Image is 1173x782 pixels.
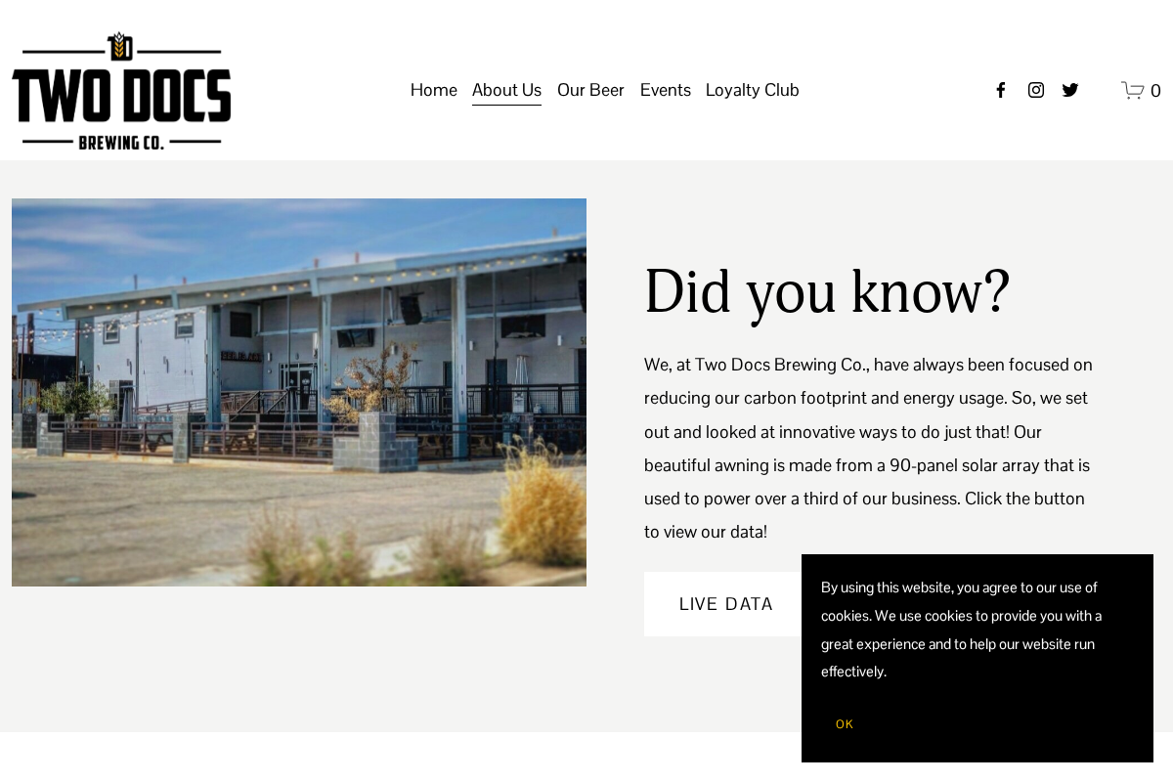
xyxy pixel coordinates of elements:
a: folder dropdown [640,71,691,109]
p: We, at Two Docs Brewing Co., have always been focused on reducing our carbon footprint and energy... [644,348,1104,548]
span: OK [836,717,853,732]
p: By using this website, you agree to our use of cookies. We use cookies to provide you with a grea... [821,574,1134,686]
span: Events [640,73,691,107]
a: folder dropdown [557,71,625,109]
a: Live Data [644,572,809,636]
span: Our Beer [557,73,625,107]
a: folder dropdown [472,71,542,109]
span: About Us [472,73,542,107]
a: twitter-unauth [1061,80,1080,100]
h2: Did you know? [644,256,1012,329]
span: Loyalty Club [706,73,800,107]
section: Cookie banner [802,554,1153,762]
a: 0 items in cart [1121,78,1161,103]
a: Facebook [991,80,1011,100]
a: folder dropdown [706,71,800,109]
img: Two Docs Brewing Co. [12,31,231,150]
a: Home [411,71,457,109]
a: instagram-unauth [1026,80,1046,100]
span: 0 [1151,79,1161,102]
button: OK [821,706,868,743]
